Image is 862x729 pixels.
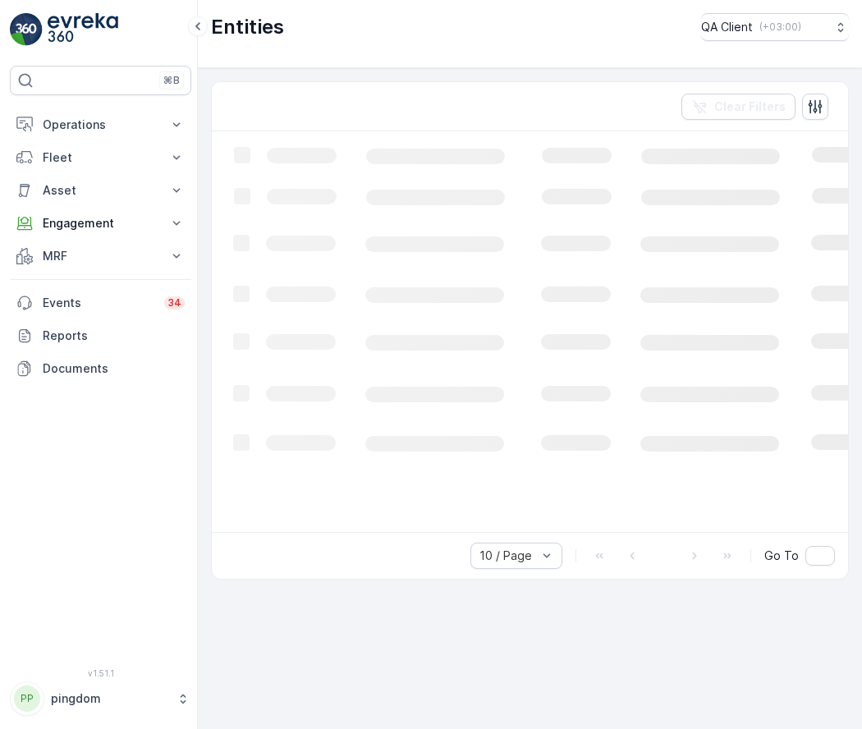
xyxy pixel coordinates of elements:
div: PP [14,685,40,712]
span: Go To [764,548,799,564]
button: Clear Filters [681,94,796,120]
p: Documents [43,360,185,377]
p: Events [43,295,154,311]
button: Asset [10,174,191,207]
button: Operations [10,108,191,141]
p: ⌘B [163,74,180,87]
a: Documents [10,352,191,385]
button: MRF [10,240,191,273]
p: pingdom [51,690,168,707]
span: v 1.51.1 [10,668,191,678]
p: Entities [211,14,284,40]
img: logo [10,13,43,46]
p: Asset [43,182,158,199]
p: Reports [43,328,185,344]
a: Events34 [10,287,191,319]
p: Clear Filters [714,99,786,115]
button: QA Client(+03:00) [701,13,849,41]
p: Engagement [43,215,158,232]
p: Fleet [43,149,158,166]
p: ( +03:00 ) [759,21,801,34]
p: 34 [167,296,181,309]
button: Fleet [10,141,191,174]
img: logo_light-DOdMpM7g.png [48,13,118,46]
button: PPpingdom [10,681,191,716]
button: Engagement [10,207,191,240]
p: Operations [43,117,158,133]
p: MRF [43,248,158,264]
a: Reports [10,319,191,352]
p: QA Client [701,19,753,35]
